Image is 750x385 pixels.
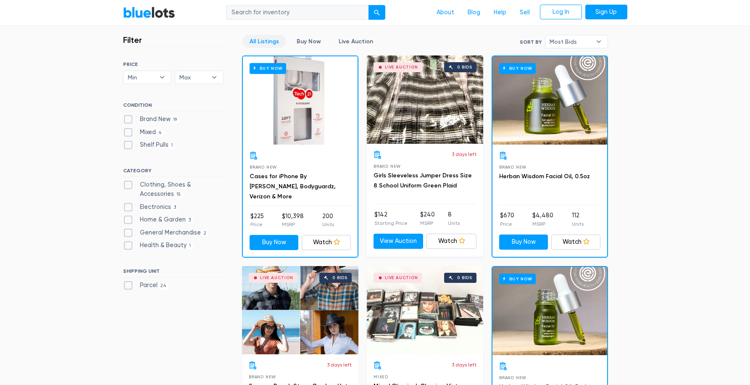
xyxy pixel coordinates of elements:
b: ▾ [153,71,171,84]
a: All Listings [242,35,286,48]
a: Live Auction 0 bids [367,55,483,144]
p: Units [572,220,584,228]
div: Live Auction [385,65,418,69]
a: Buy Now [492,267,607,355]
h3: Filter [123,35,142,45]
h6: CONDITION [123,102,224,111]
h6: SHIPPING UNIT [123,268,224,277]
div: Live Auction [260,276,293,280]
a: Help [487,5,513,21]
span: 3 [186,217,194,224]
a: Log In [540,5,582,20]
p: 3 days left [452,361,476,369]
a: Cases for iPhone By [PERSON_NAME], Bodyguardz, Verizon & More [250,173,336,200]
a: View Auction [374,234,424,249]
p: Price [500,220,514,228]
span: 3 [171,204,179,211]
a: Buy Now [250,235,299,250]
li: 8 [448,210,460,227]
a: Sell [513,5,537,21]
p: Starting Price [374,219,408,227]
b: ▾ [590,35,608,48]
div: 0 bids [457,276,472,280]
li: $225 [250,212,264,229]
h6: CATEGORY [123,168,224,177]
input: Search for inventory [226,5,369,20]
li: $10,398 [282,212,304,229]
label: Sort By [520,38,542,46]
label: Electronics [123,203,179,212]
span: 1 [168,142,176,149]
span: Brand New [249,374,276,379]
p: Units [448,219,460,227]
a: Live Auction 0 bids [367,266,483,354]
p: Units [322,221,334,228]
p: MSRP [532,220,553,228]
a: Watch [551,235,600,250]
a: BlueLots [123,6,175,18]
li: 112 [572,211,584,228]
span: Brand New [250,165,277,169]
h6: Buy Now [250,63,286,74]
span: 4 [156,129,165,136]
p: Price [250,221,264,228]
span: Max [179,71,207,84]
a: Buy Now [492,56,607,145]
a: Sign Up [585,5,627,20]
h6: Buy Now [499,274,536,284]
div: Live Auction [385,276,418,280]
div: 0 bids [332,276,347,280]
span: Min [128,71,155,84]
p: MSRP [420,219,435,227]
a: Live Auction 0 bids [242,266,358,354]
label: General Merchandise [123,228,209,237]
p: MSRP [282,221,304,228]
label: Shelf Pulls [123,140,176,150]
span: 15 [174,191,184,198]
h6: PRICE [123,61,224,67]
a: Watch [302,235,351,250]
a: Herban Wisdom Facial Oil, 0.5oz [499,173,590,180]
span: 24 [158,283,169,290]
li: 200 [322,212,334,229]
label: Health & Beauty [123,241,194,250]
a: Live Auction [332,35,380,48]
label: Home & Garden [123,215,194,224]
a: Buy Now [243,56,358,145]
span: Brand New [499,375,526,380]
span: Most Bids [550,35,592,48]
div: 0 bids [457,65,472,69]
li: $142 [374,210,408,227]
a: Blog [461,5,487,21]
li: $240 [420,210,435,227]
label: Parcel [123,281,169,290]
span: 1 [187,243,194,250]
span: 19 [171,116,180,123]
li: $670 [500,211,514,228]
p: 3 days left [452,150,476,158]
span: 2 [201,230,209,237]
h6: Buy Now [499,63,536,74]
a: Buy Now [499,235,548,250]
a: Watch [426,234,476,249]
p: 3 days left [327,361,352,369]
span: Brand New [374,164,401,169]
li: $4,480 [532,211,553,228]
b: ▾ [205,71,223,84]
a: About [430,5,461,21]
label: Brand New [123,115,180,124]
label: Clothing, Shoes & Accessories [123,180,224,198]
label: Mixed [123,128,165,137]
a: Buy Now [289,35,328,48]
span: Mixed [374,374,388,379]
span: Brand New [499,165,526,169]
a: Girls Sleeveless Jumper Dress Size 8 School Uniform Green Plaid [374,172,472,189]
